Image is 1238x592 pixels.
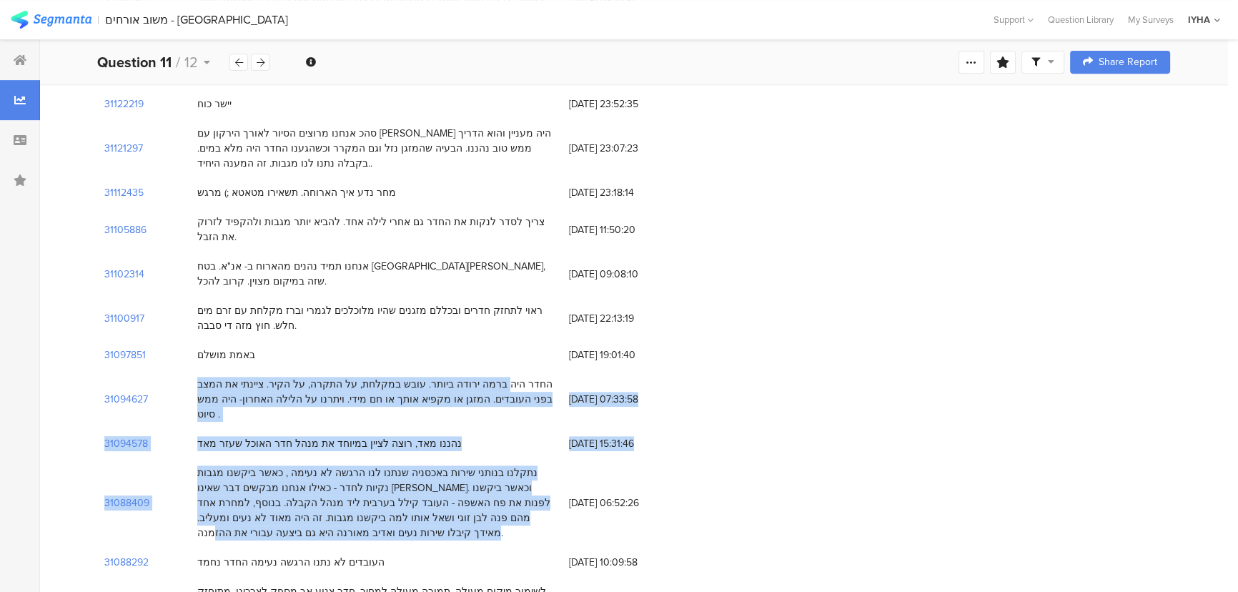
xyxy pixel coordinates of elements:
[569,141,683,156] span: [DATE] 23:07:23
[569,97,683,112] span: [DATE] 23:52:35
[197,436,462,451] div: נהננו מאד, רוצה לציין במיוחד את מנהל חדר האוכל שעזר מאד
[1121,13,1181,26] a: My Surveys
[105,13,288,26] div: משוב אורחים - [GEOGRAPHIC_DATA]
[104,141,143,156] section: 31121297
[569,347,683,362] span: [DATE] 19:01:40
[994,9,1034,31] div: Support
[1099,57,1157,67] span: Share Report
[104,495,149,510] section: 31088409
[184,51,198,73] span: 12
[569,222,683,237] span: [DATE] 11:50:20
[569,267,683,282] span: [DATE] 09:08:10
[1041,13,1121,26] a: Question Library
[97,51,172,73] b: Question 11
[104,555,149,570] section: 31088292
[97,11,99,28] div: |
[569,555,683,570] span: [DATE] 10:09:58
[569,185,683,200] span: [DATE] 23:18:14
[569,311,683,326] span: [DATE] 22:13:19
[176,51,180,73] span: /
[569,495,683,510] span: [DATE] 06:52:26
[197,465,555,541] div: נתקלנו בנותני שירות באכסניה שנתנו לנו הרגשה לא נעימה , כאשר ביקשנו מגבות נקיות לחדר - כאילו אנחנו...
[11,11,91,29] img: segmanta logo
[197,347,255,362] div: באמת מושלם
[104,97,144,112] section: 31122219
[197,214,555,245] div: צריך לסדר לנקות את החדר גם אחרי לילה אחד. להביא יותר מגבות ולהקפיד לזרוק את הזבל.
[197,303,555,333] div: ראוי לתחזק חדרים ובכללם מזגנים שהיו מלוכלכים לגמרי וברז מקלחת עם זרם מים חלש. חוץ מזה די סבבה.
[197,259,555,289] div: אנחנו תמיד נהנים מהארוח ב- אנ"א. בטח [GEOGRAPHIC_DATA][PERSON_NAME], שזה במיקום מצוין. קרוב להכל.
[569,392,683,407] span: [DATE] 07:33:58
[197,555,385,570] div: העובדים לא נתנו הרגשה נעימה החדר נחמד
[197,185,396,200] div: מחר נדע איך הארוחה. תשאירו מטאטא ;) מרגש
[197,377,555,422] div: החדר היה ברמה ירודה ביותר. עובש במקלחת, על התקרה, על הקיר. ציינתי את המצב בפני העובדים. המזגן או ...
[104,267,144,282] section: 31102314
[197,126,555,171] div: סהכ אנחנו מרוצים הסיור לאורך הירקון עם [PERSON_NAME] היה מעניין והוא הדריך ממש טוב נהננו. הבעיה ש...
[104,392,148,407] section: 31094627
[197,97,232,112] div: יישר כוח
[104,311,144,326] section: 31100917
[104,185,144,200] section: 31112435
[104,222,147,237] section: 31105886
[569,436,683,451] span: [DATE] 15:31:46
[104,436,148,451] section: 31094578
[1188,13,1210,26] div: IYHA
[104,347,146,362] section: 31097851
